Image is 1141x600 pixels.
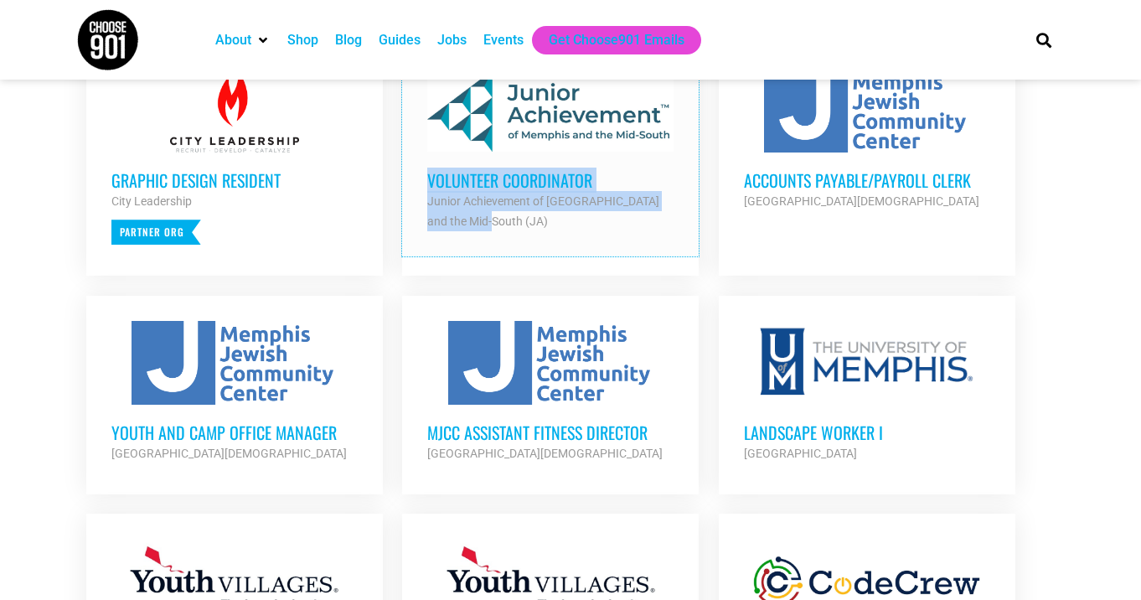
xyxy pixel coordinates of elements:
[483,30,524,50] a: Events
[744,194,979,208] strong: [GEOGRAPHIC_DATA][DEMOGRAPHIC_DATA]
[437,30,467,50] a: Jobs
[111,220,201,245] p: Partner Org
[427,422,674,443] h3: MJCC Assistant Fitness Director
[744,422,990,443] h3: Landscape Worker I
[111,194,192,208] strong: City Leadership
[719,296,1015,489] a: Landscape Worker I [GEOGRAPHIC_DATA]
[111,422,358,443] h3: Youth and Camp Office Manager
[111,169,358,191] h3: Graphic Design Resident
[549,30,684,50] a: Get Choose901 Emails
[719,44,1015,236] a: Accounts Payable/Payroll Clerk [GEOGRAPHIC_DATA][DEMOGRAPHIC_DATA]
[1030,26,1058,54] div: Search
[427,169,674,191] h3: Volunteer Coordinator
[207,26,279,54] div: About
[287,30,318,50] a: Shop
[402,44,699,256] a: Volunteer Coordinator Junior Achievement of [GEOGRAPHIC_DATA] and the Mid-South (JA)
[111,447,347,460] strong: [GEOGRAPHIC_DATA][DEMOGRAPHIC_DATA]
[215,30,251,50] a: About
[744,447,857,460] strong: [GEOGRAPHIC_DATA]
[86,44,383,270] a: Graphic Design Resident City Leadership Partner Org
[207,26,1008,54] nav: Main nav
[335,30,362,50] a: Blog
[744,169,990,191] h3: Accounts Payable/Payroll Clerk
[379,30,421,50] a: Guides
[427,194,659,228] strong: Junior Achievement of [GEOGRAPHIC_DATA] and the Mid-South (JA)
[86,296,383,489] a: Youth and Camp Office Manager [GEOGRAPHIC_DATA][DEMOGRAPHIC_DATA]
[427,447,663,460] strong: [GEOGRAPHIC_DATA][DEMOGRAPHIC_DATA]
[402,296,699,489] a: MJCC Assistant Fitness Director [GEOGRAPHIC_DATA][DEMOGRAPHIC_DATA]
